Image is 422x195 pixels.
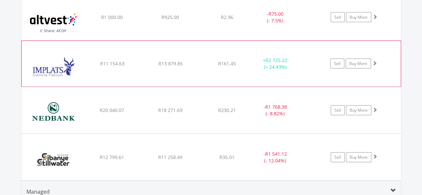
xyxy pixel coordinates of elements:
a: Sell [331,12,345,22]
span: R925.00 [161,14,179,20]
img: EQU.ZA.IMP.png [25,49,82,85]
span: R161.45 [218,60,236,67]
div: - (- 7.5%) [250,11,301,24]
span: R12 799.61 [100,154,124,160]
img: EQU.ZA.NED.png [25,96,82,132]
span: R11 258.49 [158,154,182,160]
span: R2.96 [221,14,233,20]
span: R2 725.22 [266,57,287,63]
img: EQU.ZA.SSW.png [25,142,82,178]
span: R11 154.63 [100,60,124,67]
div: + (+ 24.43%) [250,57,300,70]
div: - (- 8.82%) [250,104,301,117]
img: EQU.ZA.ALVC.png [25,3,82,39]
div: - (- 12.04%) [250,151,301,164]
span: R230.21 [218,107,236,113]
span: R35.01 [220,154,235,160]
span: R1 000.00 [101,14,123,20]
a: Buy More [346,12,371,22]
a: Sell [331,152,345,162]
a: Sell [330,59,344,69]
span: R18 271.69 [158,107,182,113]
span: R1 541.12 [265,151,287,157]
span: R20 040.07 [100,107,124,113]
a: Buy More [346,59,371,69]
a: Sell [331,105,345,115]
span: R13 879.85 [158,60,182,67]
span: R75.00 [269,11,284,17]
span: R1 768.38 [265,104,287,110]
a: Buy More [346,105,371,115]
a: Buy More [346,152,371,162]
